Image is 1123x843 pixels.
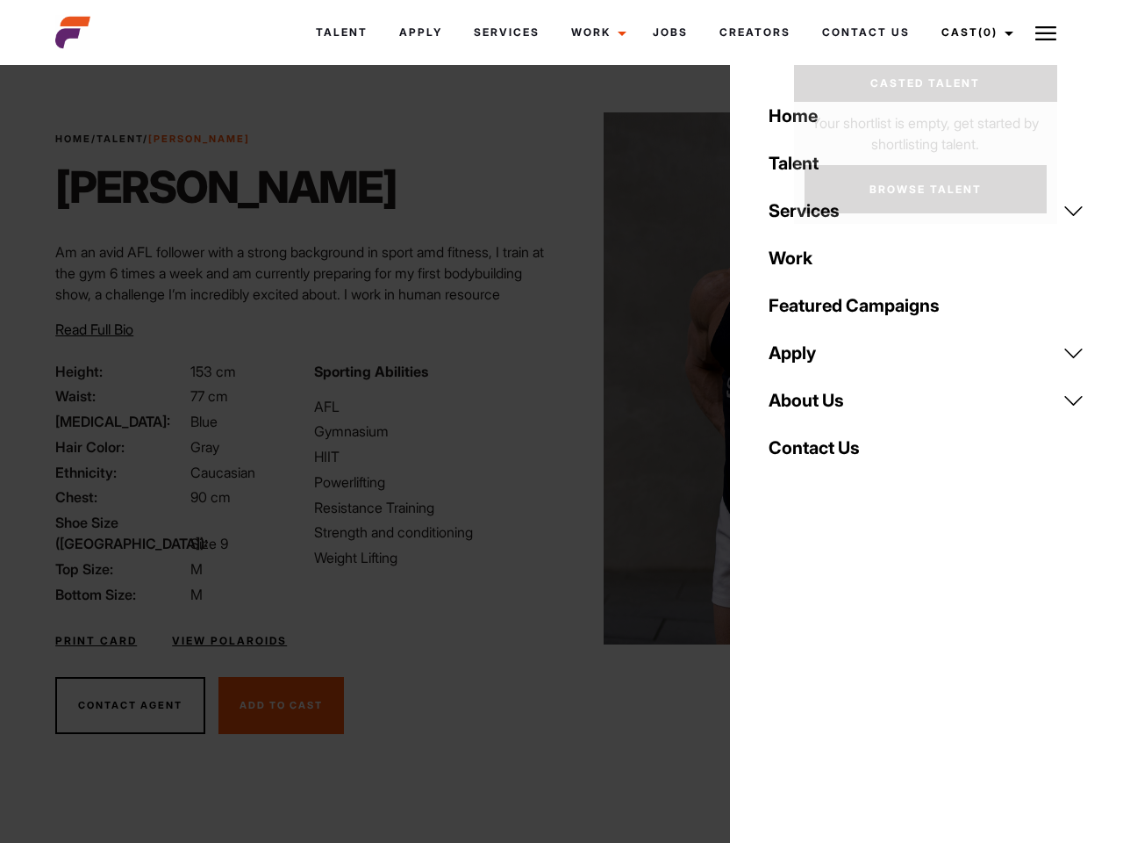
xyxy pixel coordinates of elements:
[704,9,806,56] a: Creators
[148,133,250,145] strong: [PERSON_NAME]
[55,241,551,410] p: Am an avid AFL follower with a strong background in sport amd fitness, I train at the gym 6 times...
[55,677,205,735] button: Contact Agent
[758,187,1095,234] a: Services
[314,446,551,467] li: HIIT
[383,9,458,56] a: Apply
[55,319,133,340] button: Read Full Bio
[190,363,236,380] span: 153 cm
[55,361,187,382] span: Height:
[55,411,187,432] span: [MEDICAL_DATA]:
[300,9,383,56] a: Talent
[218,677,344,735] button: Add To Cast
[555,9,637,56] a: Work
[758,377,1095,424] a: About Us
[55,633,137,649] a: Print Card
[190,387,228,405] span: 77 cm
[758,424,1095,472] a: Contact Us
[55,584,187,605] span: Bottom Size:
[314,547,551,568] li: Weight Lifting
[190,488,231,506] span: 90 cm
[190,560,203,578] span: M
[1035,23,1056,44] img: Burger icon
[806,9,926,56] a: Contact Us
[314,497,551,518] li: Resistance Training
[190,586,203,603] span: M
[314,522,551,543] li: Strength and conditioning
[55,385,187,407] span: Waist:
[978,25,998,39] span: (0)
[758,234,1095,282] a: Work
[805,165,1047,213] a: Browse Talent
[55,132,250,147] span: / /
[190,438,219,456] span: Gray
[458,9,555,56] a: Services
[758,329,1095,377] a: Apply
[55,161,397,213] h1: [PERSON_NAME]
[172,633,287,649] a: View Polaroids
[55,436,187,458] span: Hair Color:
[55,558,187,580] span: Top Size:
[55,133,91,145] a: Home
[190,413,218,430] span: Blue
[794,102,1057,155] p: Your shortlist is empty, get started by shortlisting talent.
[314,472,551,493] li: Powerlifting
[926,9,1024,56] a: Cast(0)
[314,421,551,442] li: Gymnasium
[190,464,255,481] span: Caucasian
[97,133,143,145] a: Talent
[314,396,551,417] li: AFL
[314,363,428,380] strong: Sporting Abilities
[55,486,187,508] span: Chest:
[55,512,187,554] span: Shoe Size ([GEOGRAPHIC_DATA]):
[794,65,1057,102] a: Casted Talent
[240,699,323,711] span: Add To Cast
[190,535,228,552] span: Size 9
[55,15,90,50] img: cropped-aefm-brand-fav-22-square.png
[55,321,133,338] span: Read Full Bio
[758,282,1095,329] a: Featured Campaigns
[637,9,704,56] a: Jobs
[758,140,1095,187] a: Talent
[758,92,1095,140] a: Home
[55,462,187,483] span: Ethnicity:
